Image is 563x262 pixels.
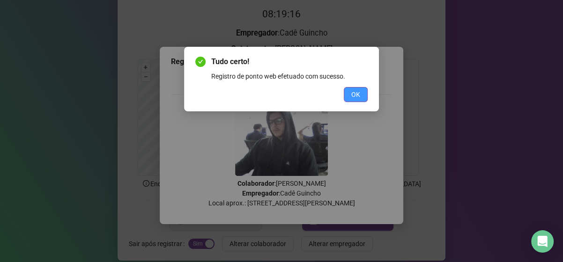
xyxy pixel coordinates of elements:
span: check-circle [195,57,206,67]
button: OK [344,87,368,102]
div: Registro de ponto web efetuado com sucesso. [211,71,368,81]
span: OK [351,89,360,100]
div: Open Intercom Messenger [531,230,554,253]
span: Tudo certo! [211,56,368,67]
